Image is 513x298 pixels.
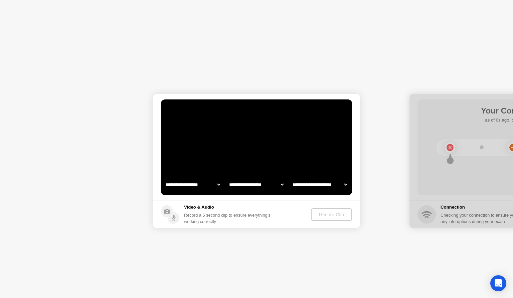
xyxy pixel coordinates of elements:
h5: Video & Audio [184,204,273,211]
select: Available speakers [228,178,285,191]
select: Available microphones [291,178,348,191]
select: Available cameras [164,178,221,191]
button: Record Clip [311,208,352,221]
div: Record a 5 second clip to ensure everything’s working correctly [184,212,273,225]
div: Open Intercom Messenger [490,275,506,291]
div: Record Clip [314,212,349,217]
